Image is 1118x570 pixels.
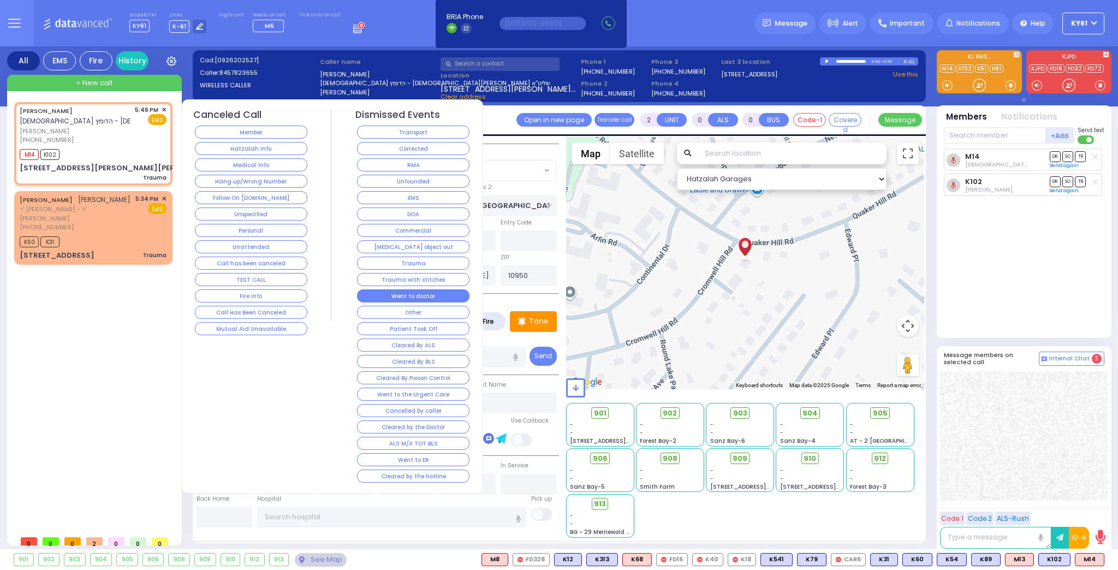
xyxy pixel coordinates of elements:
[143,174,166,182] div: Trauma
[1001,111,1057,123] button: Notifications
[20,205,132,223] span: ר' [PERSON_NAME] - ר' [PERSON_NAME]
[944,352,1039,366] h5: Message members on selected call
[1050,176,1061,187] span: DR
[554,553,582,566] div: K12
[21,537,37,545] span: 0
[698,143,887,164] input: Search location
[733,408,747,419] span: 903
[441,161,542,180] span: MONROE
[357,453,469,466] button: Went to ER
[14,554,33,566] div: 901
[86,537,103,545] span: 2
[357,470,469,483] button: Cleared by the hotline
[1048,64,1065,73] a: FD16
[850,474,853,483] span: -
[937,553,967,566] div: K54
[878,113,922,127] button: Message
[594,408,606,419] span: 901
[200,81,317,90] label: WIRELESS CALLER
[956,19,1000,28] span: Notifications
[661,557,667,562] img: red-radio-icon.svg
[1039,352,1104,366] button: Internal Chat 2
[357,224,469,237] button: Commercial
[357,289,469,302] button: Went to doctor
[1075,553,1104,566] div: M14
[897,315,919,337] button: Map camera controls
[971,553,1001,566] div: K89
[64,554,85,566] div: 903
[441,57,560,71] input: Search a contact
[594,113,634,127] button: Transfer call
[1075,151,1086,162] span: TR
[1050,162,1079,169] a: Send again
[200,68,317,78] label: Caller:
[570,437,673,445] span: [STREET_ADDRESS][PERSON_NAME]
[441,92,486,101] span: Clear address
[200,56,317,65] label: Cad:
[108,537,124,545] span: 0
[663,453,677,464] span: 908
[881,55,883,68] div: /
[152,537,168,545] span: 0
[20,127,131,136] span: [PERSON_NAME]
[836,557,841,562] img: red-radio-icon.svg
[965,186,1013,194] span: Avigdor Weinberger
[759,113,789,127] button: BUS
[195,306,307,319] button: Call Has Been Canceled
[1062,13,1104,34] button: KY61
[1075,553,1104,566] div: ALS
[708,113,738,127] button: ALS
[965,177,982,186] a: K102
[357,175,469,188] button: Unfounded
[944,127,1046,144] input: Search member
[357,257,469,270] button: Trauma
[195,224,307,237] button: Personal
[594,498,606,509] span: 913
[195,554,216,566] div: 909
[581,57,647,67] span: Phone 1
[1078,134,1095,145] label: Turn off text
[640,483,675,491] span: Smith Farm
[850,483,887,491] span: Forest Bay-3
[129,20,150,32] span: KY61
[195,191,307,204] button: Follow On [DOMAIN_NAME]
[447,12,483,22] span: BRIA Phone
[842,19,858,28] span: Alert
[357,158,469,171] button: RMA
[253,12,287,19] label: Medic on call
[357,273,469,286] button: Trauma with stitches
[870,553,898,566] div: BLS
[40,149,60,160] span: K102
[529,316,549,327] p: Tone
[1042,357,1047,362] img: comment-alt.png
[1050,187,1079,194] a: Send again
[874,453,886,464] span: 912
[640,474,643,483] span: -
[804,453,816,464] span: 910
[195,207,307,221] button: Unspecified
[902,553,932,566] div: BLS
[710,483,813,491] span: [STREET_ADDRESS][PERSON_NAME]
[971,553,1001,566] div: BLS
[721,70,777,79] a: [STREET_ADDRESS]
[640,429,643,437] span: -
[357,420,469,434] button: Cleared by the Doctor
[1005,553,1034,566] div: M13
[780,466,783,474] span: -
[570,420,573,429] span: -
[530,347,557,366] button: Send
[569,375,605,389] a: Open this area in Google Maps (opens a new window)
[20,195,73,204] a: [PERSON_NAME]
[518,557,523,562] img: red-radio-icon.svg
[1029,64,1046,73] a: KJFD
[195,257,307,270] button: Call has been canceled
[470,381,506,389] label: P Last Name
[357,437,469,450] button: ALS M/A TOT BLS
[43,537,59,545] span: 0
[91,554,112,566] div: 904
[610,143,664,164] button: Show satellite imagery
[570,512,573,520] span: -
[219,12,243,19] label: Night unit
[760,553,793,566] div: BLS
[440,160,557,181] span: MONROE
